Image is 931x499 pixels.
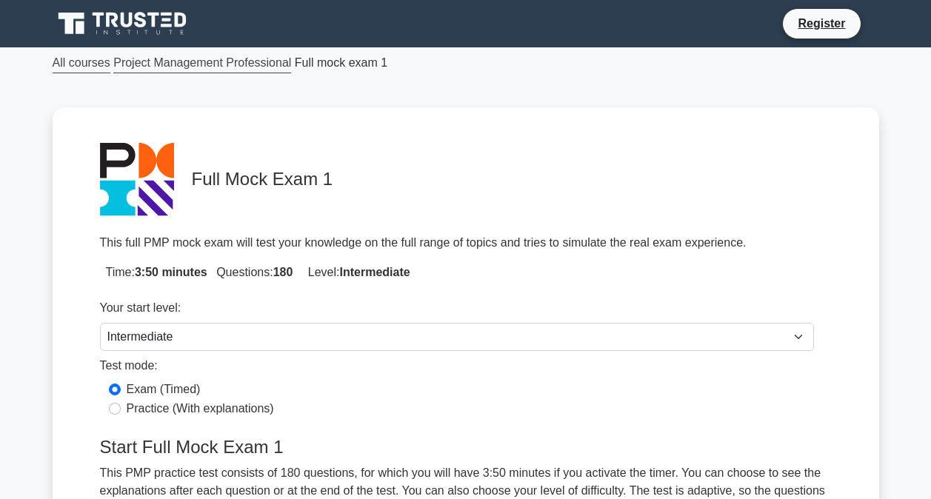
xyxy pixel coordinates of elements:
[100,264,832,281] p: Time:
[135,266,207,278] strong: 3:50 minutes
[44,53,888,72] div: Full mock exam 1
[127,400,274,418] label: Practice (With explanations)
[100,357,814,381] div: Test mode:
[789,14,854,33] a: Register
[113,53,291,73] a: Project Management Professional
[302,266,410,278] span: Level:
[210,266,293,278] span: Questions:
[273,266,293,278] strong: 180
[100,234,747,252] p: This full PMP mock exam will test your knowledge on the full range of topics and tries to simulat...
[340,266,410,278] strong: Intermediate
[53,53,110,73] a: All courses
[100,299,814,323] div: Your start level:
[192,169,832,190] h4: Full Mock Exam 1
[91,437,841,458] h4: Start Full Mock Exam 1
[127,381,201,398] label: Exam (Timed)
